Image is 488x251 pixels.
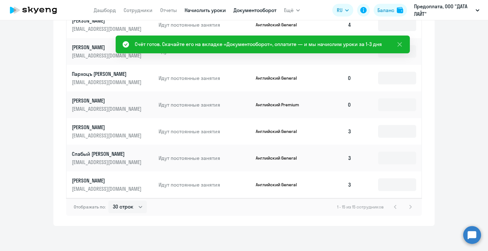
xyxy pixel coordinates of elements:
td: 3 [312,171,356,198]
td: 0 [312,65,356,91]
td: 0 [312,91,356,118]
p: Английский General [256,75,303,81]
a: [PERSON_NAME][EMAIL_ADDRESS][DOMAIN_NAME] [72,97,153,112]
p: [PERSON_NAME] [72,17,143,24]
p: Английский General [256,129,303,134]
p: Английский General [256,182,303,188]
button: Ещё [284,4,300,17]
p: [EMAIL_ADDRESS][DOMAIN_NAME] [72,159,143,166]
p: Идут постоянные занятия [159,155,251,162]
p: [EMAIL_ADDRESS][DOMAIN_NAME] [72,52,143,59]
p: Идут постоянные занятия [159,181,251,188]
p: [EMAIL_ADDRESS][DOMAIN_NAME] [72,105,143,112]
div: Счёт готов. Скачайте его на вкладке «Документооборот», оплатите — и мы начислим уроки за 1-3 дня [135,40,382,48]
a: [PERSON_NAME][EMAIL_ADDRESS][DOMAIN_NAME] [72,124,153,139]
p: Идут постоянные занятия [159,75,251,82]
p: [PERSON_NAME] [72,44,143,51]
p: [PERSON_NAME] [72,124,143,131]
p: Предоплата, ООО "ДАТА ЛАЙТ" [414,3,473,18]
a: Дашборд [94,7,116,13]
a: Отчеты [160,7,177,13]
p: [PERSON_NAME] [72,177,143,184]
img: balance [397,7,403,13]
span: Ещё [284,6,294,14]
a: Пархоцъ [PERSON_NAME][EMAIL_ADDRESS][DOMAIN_NAME] [72,70,153,86]
td: 3 [312,145,356,171]
p: Английский General [256,22,303,28]
p: Слабый [PERSON_NAME] [72,150,143,157]
p: Идут постоянные занятия [159,128,251,135]
p: [EMAIL_ADDRESS][DOMAIN_NAME] [72,25,143,32]
p: Идут постоянные занятия [159,101,251,108]
a: Начислить уроки [185,7,226,13]
a: Сотрудники [124,7,152,13]
button: Предоплата, ООО "ДАТА ЛАЙТ" [411,3,483,18]
a: Документооборот [234,7,276,13]
td: 3 [312,118,356,145]
p: [EMAIL_ADDRESS][DOMAIN_NAME] [72,79,143,86]
button: Балансbalance [374,4,407,17]
p: [EMAIL_ADDRESS][DOMAIN_NAME] [72,185,143,192]
div: Баланс [377,6,394,14]
p: Идут постоянные занятия [159,21,251,28]
p: Английский Premium [256,102,303,108]
a: [PERSON_NAME][EMAIL_ADDRESS][DOMAIN_NAME] [72,44,153,59]
p: [PERSON_NAME] [72,97,143,104]
a: [PERSON_NAME][EMAIL_ADDRESS][DOMAIN_NAME] [72,17,153,32]
span: Отображать по: [74,204,106,210]
button: RU [332,4,353,17]
a: [PERSON_NAME][EMAIL_ADDRESS][DOMAIN_NAME] [72,177,153,192]
td: 4 [312,11,356,38]
p: [EMAIL_ADDRESS][DOMAIN_NAME] [72,132,143,139]
span: RU [337,6,342,14]
p: Английский General [256,155,303,161]
span: 1 - 15 из 15 сотрудников [337,204,384,210]
a: Слабый [PERSON_NAME][EMAIL_ADDRESS][DOMAIN_NAME] [72,150,153,166]
p: Пархоцъ [PERSON_NAME] [72,70,143,77]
